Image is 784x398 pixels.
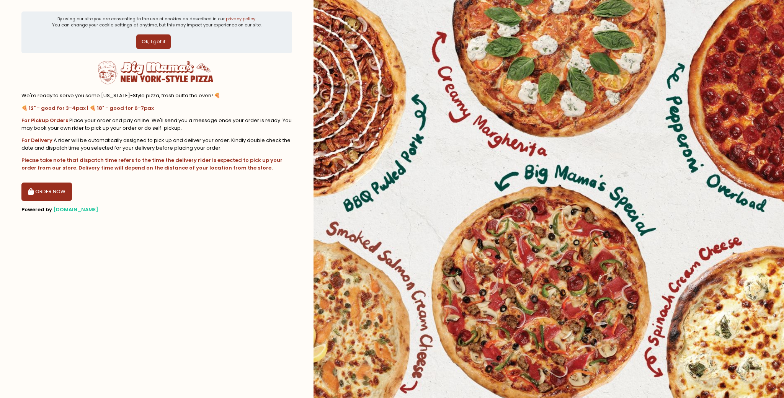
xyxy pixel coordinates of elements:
[21,157,283,171] b: Please take note that dispatch time refers to the time the delivery rider is expected to pick up ...
[226,16,256,22] a: privacy policy.
[21,92,292,99] div: We're ready to serve you some [US_STATE]-Style pizza, fresh outta the oven! 🍕
[21,137,292,152] div: A rider will be automatically assigned to pick up and deliver your order. Kindly double check the...
[52,16,261,28] div: By using our site you are consenting to the use of cookies as described in our You can change you...
[21,183,72,201] button: ORDER NOW
[21,117,68,124] b: For Pickup Orders
[136,34,171,49] button: Ok, I got it
[21,104,154,112] b: 🍕 12" - good for 3-4pax | 🍕 18" - good for 6-7pax
[21,206,292,214] div: Powered by
[21,117,292,132] div: Place your order and pay online. We'll send you a message once your order is ready. You may book ...
[21,137,52,144] b: For Delivery
[98,58,213,87] img: Big Mama's Pizza
[53,206,98,213] a: [DOMAIN_NAME]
